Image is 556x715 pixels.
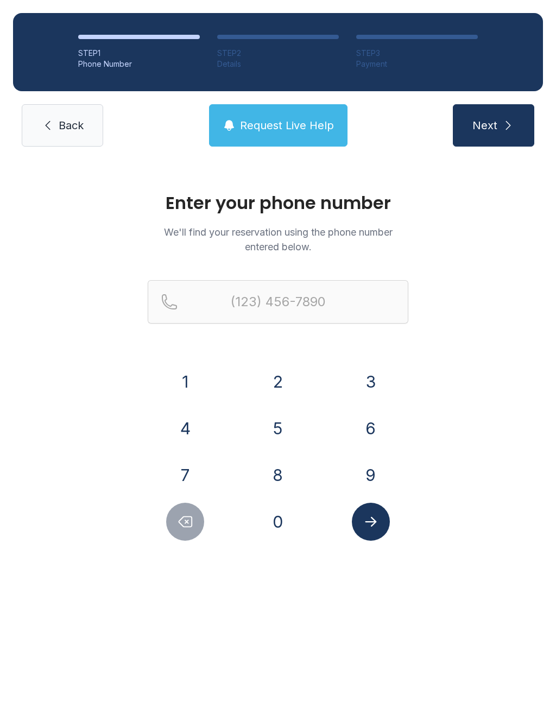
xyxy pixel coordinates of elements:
[472,118,497,133] span: Next
[78,59,200,69] div: Phone Number
[166,503,204,541] button: Delete number
[352,363,390,401] button: 3
[217,59,339,69] div: Details
[166,409,204,447] button: 4
[352,503,390,541] button: Submit lookup form
[217,48,339,59] div: STEP 2
[259,363,297,401] button: 2
[148,225,408,254] p: We'll find your reservation using the phone number entered below.
[240,118,334,133] span: Request Live Help
[259,503,297,541] button: 0
[356,48,478,59] div: STEP 3
[59,118,84,133] span: Back
[352,409,390,447] button: 6
[148,194,408,212] h1: Enter your phone number
[166,456,204,494] button: 7
[352,456,390,494] button: 9
[166,363,204,401] button: 1
[259,409,297,447] button: 5
[148,280,408,324] input: Reservation phone number
[78,48,200,59] div: STEP 1
[356,59,478,69] div: Payment
[259,456,297,494] button: 8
